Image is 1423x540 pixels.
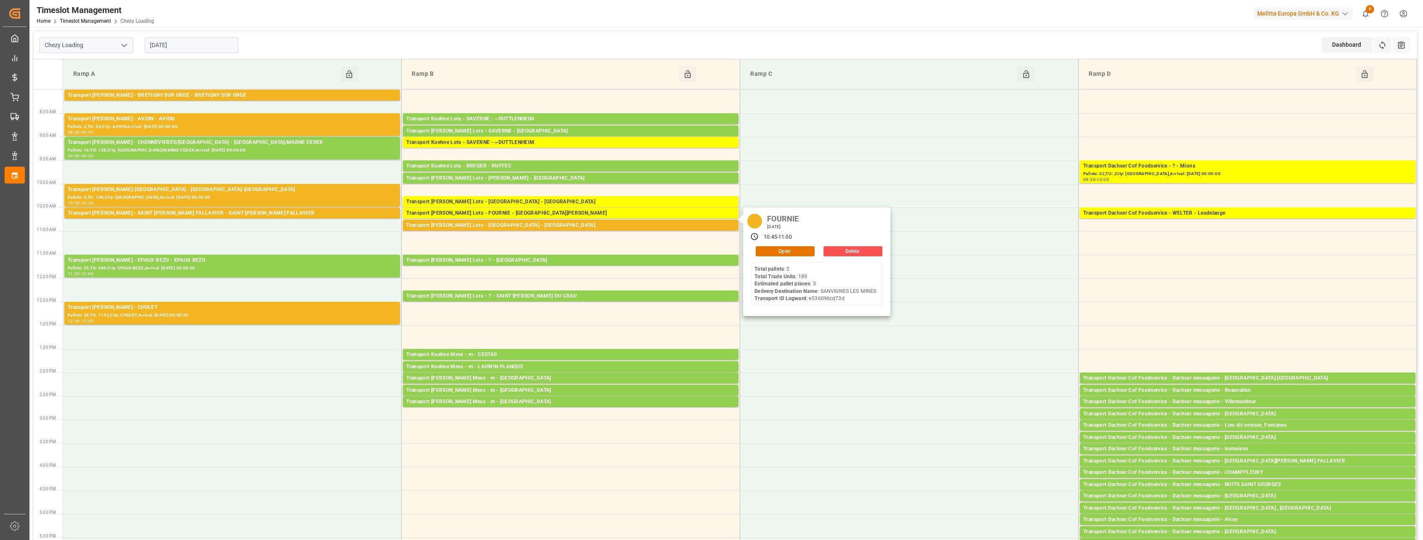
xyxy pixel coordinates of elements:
[1083,513,1412,520] div: Pallets: 2,TU: 11,City: [GEOGRAPHIC_DATA] , [GEOGRAPHIC_DATA],Arrival: [DATE] 00:00:00
[1083,170,1412,178] div: Pallets: 32,TU: ,City: [GEOGRAPHIC_DATA],Arrival: [DATE] 00:00:00
[406,398,735,406] div: Transport [PERSON_NAME] Mess - m - [GEOGRAPHIC_DATA]
[764,212,802,224] div: FOURNIE
[406,209,735,218] div: Transport [PERSON_NAME] Lots - FOURNIE - [GEOGRAPHIC_DATA][PERSON_NAME]
[37,180,56,185] span: 10:00 AM
[40,133,56,138] span: 9:00 AM
[1083,430,1412,437] div: Pallets: ,TU: 55,City: Lieu dit [GEOGRAPHIC_DATA], [GEOGRAPHIC_DATA],Arrival: [DATE] 00:00:00
[68,218,397,225] div: Pallets: 2,TU: ,City: [GEOGRAPHIC_DATA][PERSON_NAME],Arrival: [DATE] 00:00:00
[40,534,56,538] span: 5:30 PM
[80,319,81,323] div: -
[406,386,735,395] div: Transport [PERSON_NAME] Mess - m - [GEOGRAPHIC_DATA]
[1097,178,1109,181] div: 10:00
[1083,524,1412,531] div: Pallets: ,TU: 96,City: [GEOGRAPHIC_DATA],Arrival: [DATE] 00:00:00
[406,115,735,123] div: Transport Kuehne Lots - SAVERNE - ~DUTTLENHEIM
[1083,162,1412,170] div: Transport Dachser Cof Foodservice - ? - Mions
[68,91,397,100] div: Transport [PERSON_NAME] - BRETIGNY SUR ORGE - BRETIGNY SUR ORGE
[754,288,818,294] b: Delivery Destination Name
[80,201,81,205] div: -
[778,234,792,241] div: 11:00
[68,123,397,130] div: Pallets: 3,TU: 56,City: AVION,Arrival: [DATE] 00:00:00
[1083,457,1412,466] div: Transport Dachser Cof Foodservice - Dachser messagerie - [GEOGRAPHIC_DATA][PERSON_NAME] FALLAVIER
[68,186,397,194] div: Transport [PERSON_NAME]-[GEOGRAPHIC_DATA] - [GEOGRAPHIC_DATA]-[GEOGRAPHIC_DATA]
[1083,516,1412,524] div: Transport Dachser Cof Foodservice - Dachser messagerie - Alcoy
[1083,489,1412,496] div: Pallets: 1,TU: 20,City: NUITS SAINT GEORGES,Arrival: [DATE] 00:00:00
[406,218,735,225] div: Pallets: 1,TU: 36,City: [GEOGRAPHIC_DATA][PERSON_NAME],Arrival: [DATE] 00:00:00
[40,322,56,326] span: 1:00 PM
[40,109,56,114] span: 8:30 AM
[68,138,397,147] div: Transport [PERSON_NAME] - CHENNEVIERES/[GEOGRAPHIC_DATA] - [GEOGRAPHIC_DATA]/MARNE CEDEX
[754,274,795,279] b: Total Trade Units
[40,416,56,420] span: 3:00 PM
[406,256,735,265] div: Transport [PERSON_NAME] Lots - ? - [GEOGRAPHIC_DATA]
[1083,528,1412,536] div: Transport Dachser Cof Foodservice - Dachser messagerie - [GEOGRAPHIC_DATA]
[40,369,56,373] span: 2:00 PM
[1083,421,1412,430] div: Transport Dachser Cof Foodservice - Dachser messagerie - Lieu dit enteste, Fontanes
[80,154,81,158] div: -
[406,198,735,206] div: Transport [PERSON_NAME] Lots - [GEOGRAPHIC_DATA] - [GEOGRAPHIC_DATA]
[754,266,876,303] div: : 2 : 189 : 3 : SANVIGNES LES MINES : e536096cd73d
[117,39,130,52] button: open menu
[1085,66,1356,82] div: Ramp D
[68,154,80,158] div: 09:00
[406,170,735,178] div: Pallets: ,TU: 67,City: RUFFEC,Arrival: [DATE] 00:00:00
[406,174,735,183] div: Transport [PERSON_NAME] Lots - [PERSON_NAME] - [GEOGRAPHIC_DATA]
[406,162,735,170] div: Transport Kuehne Lots - BREGER - RUFFEC
[68,303,397,312] div: Transport [PERSON_NAME] - CHOLET
[1083,492,1412,500] div: Transport Dachser Cof Foodservice - Dachser messagerie - [GEOGRAPHIC_DATA]
[406,147,735,154] div: Pallets: 2,TU: ,City: ~[GEOGRAPHIC_DATA],Arrival: [DATE] 00:00:00
[68,319,80,323] div: 12:30
[68,272,80,276] div: 11:30
[37,18,51,24] a: Home
[406,123,735,130] div: Pallets: ,TU: 58,City: ~[GEOGRAPHIC_DATA],Arrival: [DATE] 00:00:00
[1366,5,1374,13] span: 6
[1083,442,1412,449] div: Pallets: 3,TU: ,City: [GEOGRAPHIC_DATA],Arrival: [DATE] 00:00:00
[1083,434,1412,442] div: Transport Dachser Cof Foodservice - Dachser messagerie - [GEOGRAPHIC_DATA]
[81,319,93,323] div: 13:00
[406,301,735,308] div: Pallets: 11,TU: 261,City: [GEOGRAPHIC_DATA][PERSON_NAME],Arrival: [DATE] 00:00:00
[68,194,397,201] div: Pallets: 5,TU: 100,City: [GEOGRAPHIC_DATA],Arrival: [DATE] 00:00:00
[40,463,56,468] span: 4:00 PM
[145,37,238,53] input: DD-MM-YYYY
[37,251,56,255] span: 11:30 AM
[1083,481,1412,489] div: Transport Dachser Cof Foodservice - Dachser messagerie - NUITS SAINT GEORGES
[1322,37,1372,53] div: Dashboard
[406,136,735,143] div: Pallets: ,TU: 380,City: [GEOGRAPHIC_DATA],Arrival: [DATE] 00:00:00
[40,37,133,53] input: Type to search/select
[81,272,93,276] div: 12:00
[68,312,397,319] div: Pallets: 38,TU: 1142,City: CHOLET,Arrival: [DATE] 00:00:00
[81,154,93,158] div: 09:30
[37,227,56,232] span: 11:00 AM
[1083,466,1412,473] div: Pallets: 3,TU: ,City: [GEOGRAPHIC_DATA][PERSON_NAME],Arrival: [DATE] 00:00:00
[1356,4,1375,23] button: show 6 new notifications
[70,66,341,82] div: Ramp A
[68,115,397,123] div: Transport [PERSON_NAME] - AVION - AVION
[37,4,154,16] div: Timeslot Management
[754,266,784,272] b: Total pallets
[1095,178,1097,181] div: -
[1254,5,1356,21] button: Melitta Europa GmbH & Co. KG
[747,66,1017,82] div: Ramp C
[81,130,93,134] div: 09:00
[1083,383,1412,390] div: Pallets: 2,TU: 11,City: [GEOGRAPHIC_DATA] [GEOGRAPHIC_DATA],Arrival: [DATE] 00:00:00
[40,510,56,515] span: 5:00 PM
[406,138,735,147] div: Transport Kuehne Lots - SAVERNE - ~DUTTLENHEIM
[1083,468,1412,477] div: Transport Dachser Cof Foodservice - Dachser messagerie - CHAMPFLEURY
[1083,398,1412,406] div: Transport Dachser Cof Foodservice - Dachser messagerie - Villemandeur
[68,147,397,154] div: Pallets: 16,TU: 128,City: [GEOGRAPHIC_DATA]/MARNE CEDEX,Arrival: [DATE] 00:00:00
[68,209,397,218] div: Transport [PERSON_NAME] - SAINT [PERSON_NAME] FALLAVIER - SAINT [PERSON_NAME] FALLAVIER
[406,221,735,230] div: Transport [PERSON_NAME] Lots - [GEOGRAPHIC_DATA] - [GEOGRAPHIC_DATA]
[1083,395,1412,402] div: Pallets: 1,TU: 79,City: [GEOGRAPHIC_DATA],Arrival: [DATE] 00:00:00
[406,127,735,136] div: Transport [PERSON_NAME] Lots - SAVERNE - [GEOGRAPHIC_DATA]
[40,157,56,161] span: 9:30 AM
[1254,8,1353,20] div: Melitta Europa GmbH & Co. KG
[406,265,735,272] div: Pallets: 27,TU: 1444,City: MAUCHAMPS,Arrival: [DATE] 00:00:00
[68,201,80,205] div: 10:00
[40,487,56,491] span: 4:30 PM
[1083,504,1412,513] div: Transport Dachser Cof Foodservice - Dachser messagerie - [GEOGRAPHIC_DATA] , [GEOGRAPHIC_DATA]
[408,66,679,82] div: Ramp B
[406,292,735,301] div: Transport [PERSON_NAME] Lots - ? - SAINT [PERSON_NAME] DU CRAU
[1083,477,1412,484] div: Pallets: ,TU: 90,City: [GEOGRAPHIC_DATA],Arrival: [DATE] 00:00:00
[406,383,735,390] div: Pallets: ,TU: 8,City: [GEOGRAPHIC_DATA],Arrival: [DATE] 00:00:00
[406,406,735,413] div: Pallets: ,TU: 10,City: [GEOGRAPHIC_DATA],Arrival: [DATE] 00:00:00
[1083,500,1412,508] div: Pallets: 1,TU: 35,City: [GEOGRAPHIC_DATA],Arrival: [DATE] 00:00:00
